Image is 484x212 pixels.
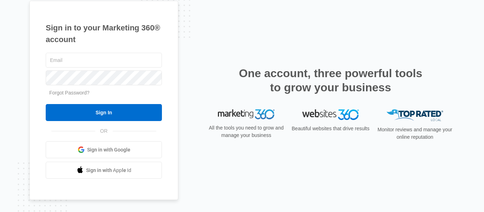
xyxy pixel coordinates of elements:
p: Beautiful websites that drive results [291,125,370,132]
span: Sign in with Google [87,146,130,154]
input: Sign In [46,104,162,121]
h1: Sign in to your Marketing 360® account [46,22,162,45]
span: OR [95,127,113,135]
p: All the tools you need to grow and manage your business [207,124,286,139]
a: Sign in with Google [46,141,162,158]
img: Marketing 360 [218,109,275,119]
a: Forgot Password? [49,90,90,96]
h2: One account, three powerful tools to grow your business [237,66,424,94]
p: Monitor reviews and manage your online reputation [375,126,455,141]
span: Sign in with Apple Id [86,167,131,174]
img: Websites 360 [302,109,359,120]
input: Email [46,53,162,68]
img: Top Rated Local [387,109,443,121]
a: Sign in with Apple Id [46,162,162,179]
